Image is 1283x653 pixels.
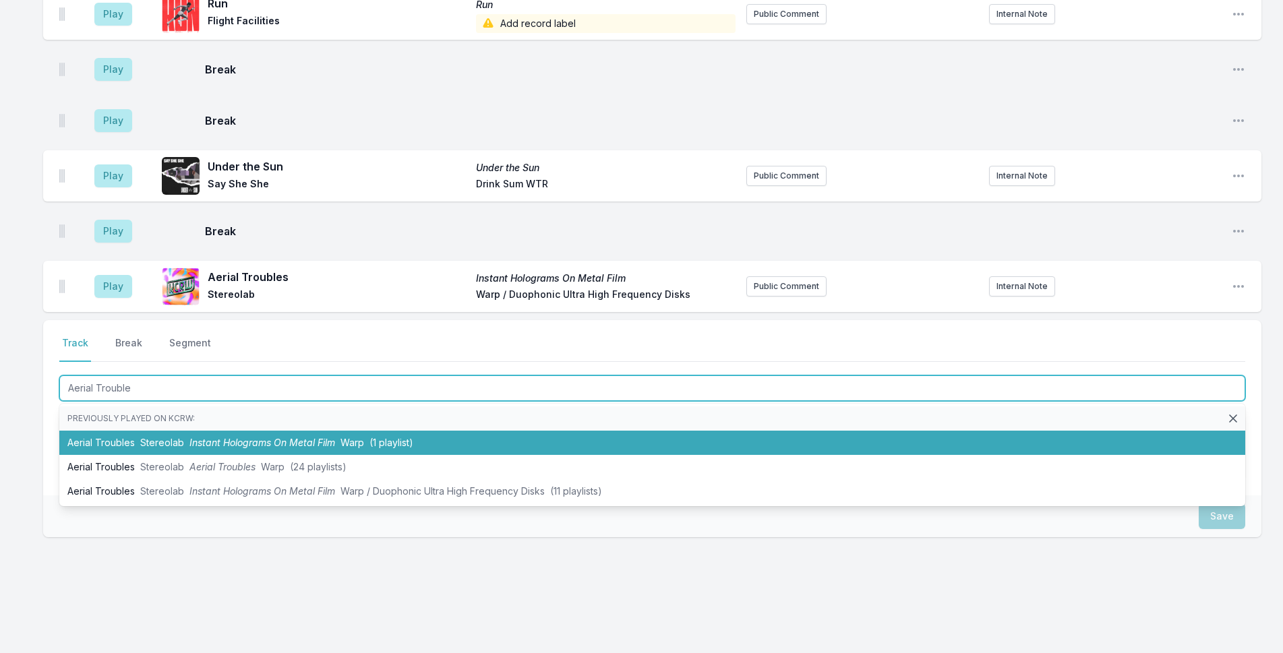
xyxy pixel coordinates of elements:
span: Stereolab [140,437,184,448]
button: Open playlist item options [1232,169,1245,183]
button: Internal Note [989,4,1055,24]
li: Aerial Troubles [59,455,1245,479]
span: Stereolab [140,485,184,497]
li: Aerial Troubles [59,431,1245,455]
span: (24 playlists) [290,461,347,472]
span: Under the Sun [208,158,468,175]
img: Drag Handle [59,7,65,21]
span: Aerial Troubles [189,461,256,472]
span: Stereolab [208,288,468,304]
span: Instant Holograms On Metal Film [189,437,335,448]
button: Internal Note [989,166,1055,186]
li: Aerial Troubles [59,479,1245,503]
span: Under the Sun [476,161,736,175]
span: Warp / Duophonic Ultra High Frequency Disks [476,288,736,304]
span: Break [205,61,1221,77]
img: Drag Handle [59,224,65,238]
button: Save [1199,503,1245,529]
span: Break [205,113,1221,129]
span: Drink Sum WTR [476,177,736,193]
button: Open playlist item options [1232,7,1245,21]
span: Flight Facilities [208,14,468,33]
img: Drag Handle [59,280,65,293]
span: Instant Holograms On Metal Film [189,485,335,497]
span: Warp / Duophonic Ultra High Frequency Disks [340,485,545,497]
button: Play [94,3,132,26]
span: (11 playlists) [550,485,602,497]
img: Drag Handle [59,114,65,127]
img: Drag Handle [59,63,65,76]
button: Internal Note [989,276,1055,297]
span: Aerial Troubles [208,269,468,285]
input: Track Title [59,375,1245,401]
button: Open playlist item options [1232,280,1245,293]
button: Break [113,336,145,362]
span: Break [205,223,1221,239]
span: Warp [261,461,285,472]
button: Track [59,336,91,362]
li: Previously played on KCRW: [59,406,1245,431]
button: Open playlist item options [1232,63,1245,76]
button: Play [94,58,132,81]
span: Stereolab [140,461,184,472]
button: Public Comment [746,276,827,297]
button: Public Comment [746,166,827,186]
span: Say She She [208,177,468,193]
button: Play [94,109,132,132]
img: Under the Sun [162,157,200,195]
button: Open playlist item options [1232,224,1245,238]
span: (1 playlist) [369,437,413,448]
span: Warp [340,437,364,448]
button: Segment [167,336,214,362]
button: Public Comment [746,4,827,24]
button: Play [94,164,132,187]
img: Drag Handle [59,169,65,183]
button: Open playlist item options [1232,114,1245,127]
button: Play [94,275,132,298]
img: Instant Holograms On Metal Film [162,268,200,305]
span: Add record label [476,14,736,33]
span: Instant Holograms On Metal Film [476,272,736,285]
button: Play [94,220,132,243]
